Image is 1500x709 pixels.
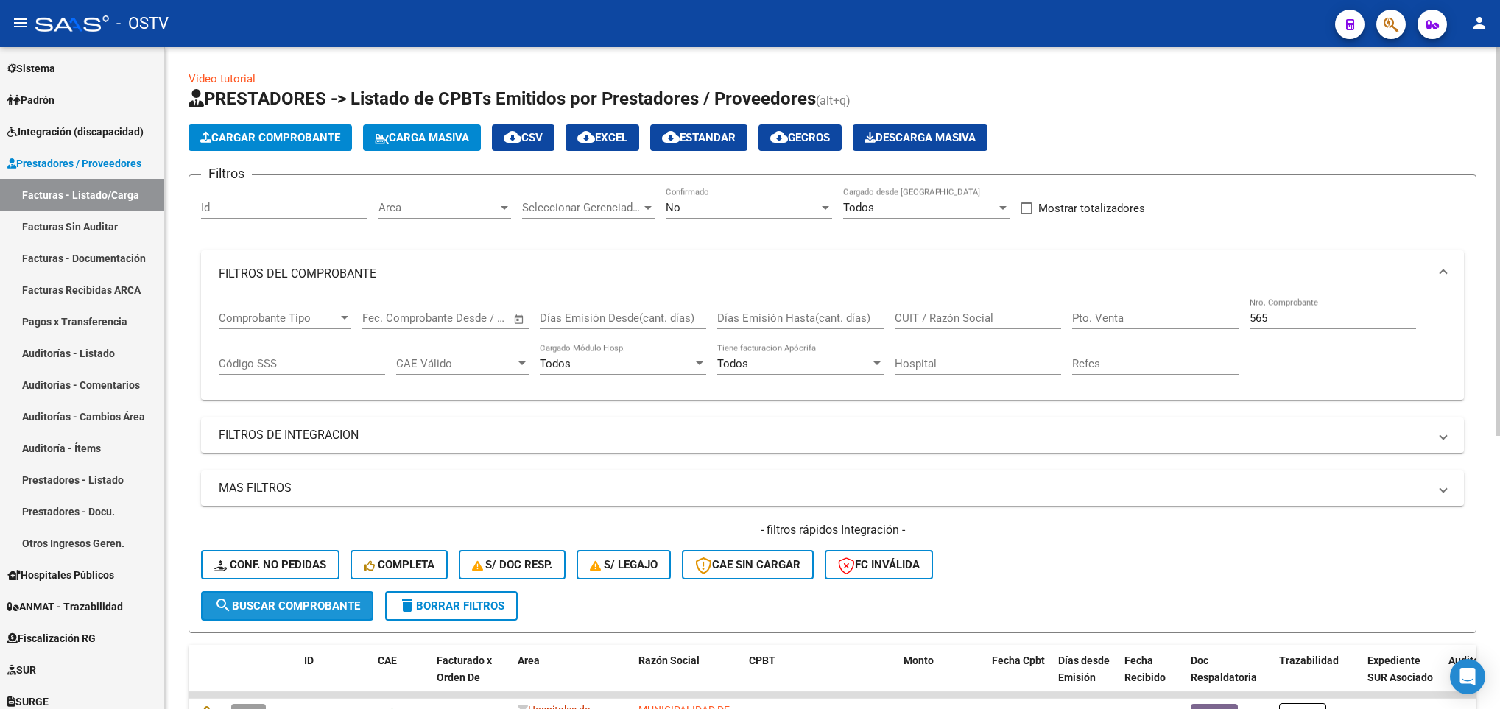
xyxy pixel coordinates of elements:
span: Borrar Filtros [398,599,504,613]
button: Borrar Filtros [385,591,518,621]
span: Trazabilidad [1279,655,1339,666]
span: (alt+q) [816,94,851,107]
span: ID [304,655,314,666]
a: Video tutorial [189,72,256,85]
span: Hospitales Públicos [7,567,114,583]
mat-panel-title: FILTROS DEL COMPROBANTE [219,266,1429,282]
mat-expansion-panel-header: FILTROS DE INTEGRACION [201,417,1464,453]
span: S/ Doc Resp. [472,558,553,571]
span: Fiscalización RG [7,630,96,646]
span: Expediente SUR Asociado [1367,655,1433,683]
button: CAE SIN CARGAR [682,550,814,579]
span: No [666,201,680,214]
button: Cargar Comprobante [189,124,352,151]
span: Días desde Emisión [1058,655,1110,683]
div: FILTROS DEL COMPROBANTE [201,297,1464,401]
mat-expansion-panel-header: MAS FILTROS [201,470,1464,506]
button: CSV [492,124,554,151]
span: - OSTV [116,7,169,40]
span: EXCEL [577,131,627,144]
mat-panel-title: MAS FILTROS [219,480,1429,496]
span: Estandar [662,131,736,144]
span: SUR [7,662,36,678]
span: Fecha Cpbt [992,655,1045,666]
span: Razón Social [638,655,700,666]
span: Monto [904,655,934,666]
mat-icon: delete [398,596,416,614]
span: CAE SIN CARGAR [695,558,800,571]
div: Open Intercom Messenger [1450,659,1485,694]
span: Gecros [770,131,830,144]
button: Conf. no pedidas [201,550,339,579]
button: Estandar [650,124,747,151]
span: Buscar Comprobante [214,599,360,613]
mat-panel-title: FILTROS DE INTEGRACION [219,427,1429,443]
span: Completa [364,558,434,571]
span: CPBT [749,655,775,666]
span: Sistema [7,60,55,77]
mat-expansion-panel-header: FILTROS DEL COMPROBANTE [201,250,1464,297]
span: CSV [504,131,543,144]
span: Carga Masiva [375,131,469,144]
span: Seleccionar Gerenciador [522,201,641,214]
span: Fecha Recibido [1124,655,1166,683]
button: Descarga Masiva [853,124,987,151]
input: Fecha fin [435,311,507,325]
button: Buscar Comprobante [201,591,373,621]
span: Mostrar totalizadores [1038,200,1145,217]
h4: - filtros rápidos Integración - [201,522,1464,538]
mat-icon: person [1471,14,1488,32]
span: Todos [843,201,874,214]
button: Completa [351,550,448,579]
mat-icon: search [214,596,232,614]
span: Area [378,201,498,214]
button: Carga Masiva [363,124,481,151]
h3: Filtros [201,163,252,184]
span: CAE Válido [396,357,515,370]
span: S/ legajo [590,558,658,571]
mat-icon: cloud_download [504,128,521,146]
mat-icon: cloud_download [662,128,680,146]
span: Doc Respaldatoria [1191,655,1257,683]
input: Fecha inicio [362,311,422,325]
app-download-masive: Descarga masiva de comprobantes (adjuntos) [853,124,987,151]
button: Gecros [758,124,842,151]
span: Auditoria [1448,655,1492,666]
span: Descarga Masiva [865,131,976,144]
mat-icon: cloud_download [577,128,595,146]
span: Conf. no pedidas [214,558,326,571]
button: S/ legajo [577,550,671,579]
span: Todos [717,357,748,370]
span: Integración (discapacidad) [7,124,144,140]
span: PRESTADORES -> Listado de CPBTs Emitidos por Prestadores / Proveedores [189,88,816,109]
button: EXCEL [566,124,639,151]
span: ANMAT - Trazabilidad [7,599,123,615]
span: Area [518,655,540,666]
span: CAE [378,655,397,666]
span: Comprobante Tipo [219,311,338,325]
span: Cargar Comprobante [200,131,340,144]
span: Prestadores / Proveedores [7,155,141,172]
span: Todos [540,357,571,370]
button: S/ Doc Resp. [459,550,566,579]
span: FC Inválida [838,558,920,571]
mat-icon: cloud_download [770,128,788,146]
span: Padrón [7,92,54,108]
mat-icon: menu [12,14,29,32]
button: FC Inválida [825,550,933,579]
span: Facturado x Orden De [437,655,492,683]
button: Open calendar [511,311,528,328]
